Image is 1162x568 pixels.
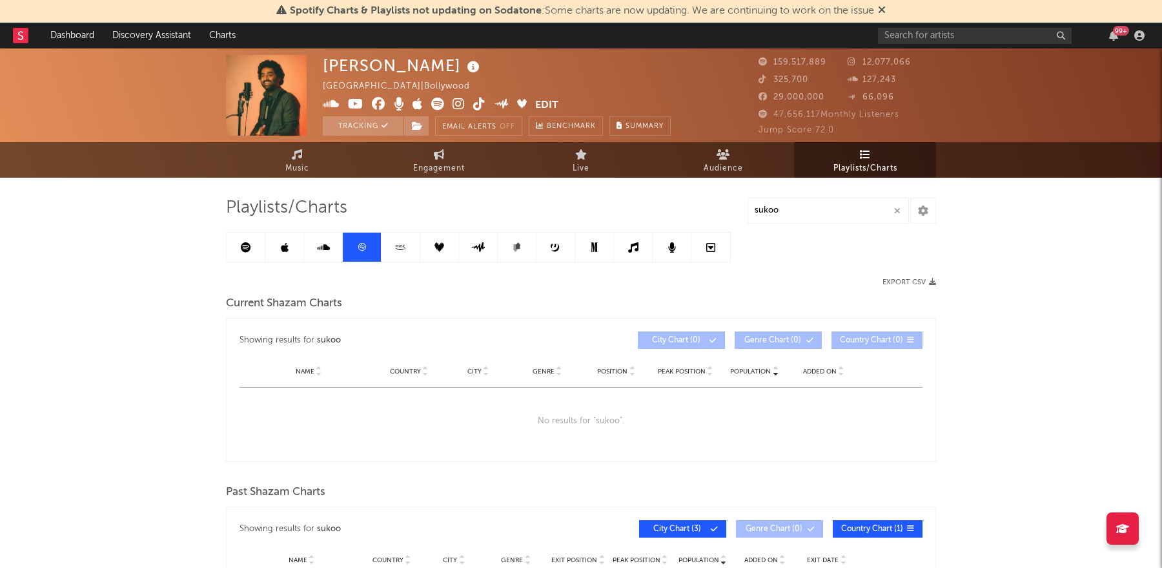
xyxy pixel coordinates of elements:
a: Discovery Assistant [103,23,200,48]
span: Exit Date [807,556,839,564]
span: Benchmark [547,119,596,134]
button: 99+ [1109,30,1118,41]
button: City Chart(0) [638,331,725,349]
span: Added On [744,556,778,564]
a: Music [226,142,368,178]
span: Exit Position [551,556,597,564]
span: City [443,556,457,564]
a: Charts [200,23,245,48]
a: Benchmark [529,116,603,136]
span: Spotify Charts & Playlists not updating on Sodatone [290,6,542,16]
span: 47,656,117 Monthly Listeners [759,110,899,119]
button: Export CSV [882,279,936,286]
div: sukoo [317,333,341,348]
span: 325,700 [759,76,808,84]
button: Summary [609,116,671,136]
em: Off [500,123,515,131]
button: Country Chart(1) [833,520,922,538]
button: Country Chart(0) [831,331,922,349]
span: Added On [803,368,837,375]
button: City Chart(3) [639,520,726,538]
input: Search for artists [878,28,1072,44]
button: Edit [535,98,558,114]
span: Country Chart ( 1 ) [841,525,903,533]
span: Position [597,368,627,375]
span: Engagement [413,161,465,176]
span: Audience [704,161,743,176]
button: Genre Chart(0) [736,520,823,538]
span: City Chart ( 0 ) [646,337,706,344]
a: Dashboard [41,23,103,48]
span: 29,000,000 [759,93,824,101]
input: Search Playlists/Charts [748,198,909,224]
span: Summary [626,123,664,130]
div: No results for " sukoo ". [240,388,922,455]
a: Audience [652,142,794,178]
span: Genre [533,368,555,375]
span: Playlists/Charts [833,161,897,176]
span: Country [372,556,403,564]
span: Genre [501,556,523,564]
span: City Chart ( 3 ) [647,525,707,533]
span: Peak Position [658,368,706,375]
a: Engagement [368,142,510,178]
span: Genre Chart ( 0 ) [744,525,804,533]
span: Genre Chart ( 0 ) [743,337,802,344]
a: Live [510,142,652,178]
span: : Some charts are now updating. We are continuing to work on the issue [290,6,874,16]
div: Showing results for [240,520,581,538]
span: 12,077,066 [848,58,911,67]
span: Population [678,556,719,564]
span: Country [390,368,421,375]
span: 66,096 [848,93,894,101]
span: 159,517,889 [759,58,826,67]
div: [PERSON_NAME] [323,55,483,76]
a: Playlists/Charts [794,142,936,178]
span: Live [573,161,589,176]
span: 127,243 [848,76,896,84]
span: Country Chart ( 0 ) [840,337,903,344]
div: 99 + [1113,26,1129,36]
div: Showing results for [240,331,581,349]
span: Past Shazam Charts [226,485,325,500]
span: Name [289,556,307,564]
button: Tracking [323,116,403,136]
button: Genre Chart(0) [735,331,822,349]
span: Name [296,368,314,375]
span: City [467,368,482,375]
span: Current Shazam Charts [226,296,342,311]
div: [GEOGRAPHIC_DATA] | Bollywood [323,79,485,94]
div: sukoo [317,521,341,537]
span: Jump Score: 72.0 [759,126,834,134]
button: Email AlertsOff [435,116,522,136]
span: Dismiss [878,6,886,16]
span: Music [285,161,309,176]
span: Playlists/Charts [226,200,347,216]
span: Population [730,368,771,375]
span: Peak Position [613,556,660,564]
